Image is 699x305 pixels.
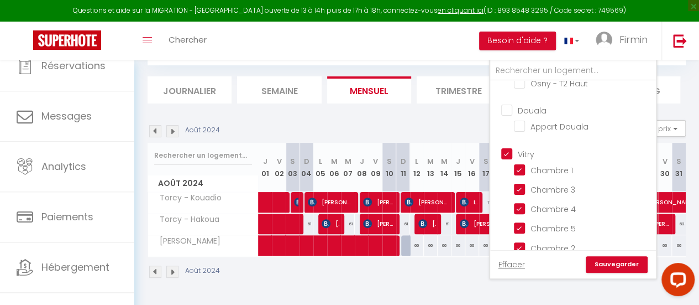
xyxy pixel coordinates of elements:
img: Super Booking [33,30,101,50]
p: Août 2024 [185,266,220,276]
span: [PERSON_NAME] [418,213,436,234]
li: Mensuel [327,76,411,104]
abbr: M [331,156,338,167]
abbr: J [360,156,364,167]
th: 14 [438,143,451,192]
input: Rechercher un logement... [490,61,656,81]
th: 05 [313,143,327,192]
abbr: S [676,156,681,167]
span: Messages [41,109,92,123]
a: Sauvegarder [586,256,648,273]
th: 13 [424,143,438,192]
span: [PERSON_NAME] [363,192,394,213]
img: logout [673,34,687,48]
abbr: V [663,156,668,167]
th: 03 [286,143,299,192]
th: 11 [396,143,410,192]
input: Rechercher un logement... [154,146,252,166]
abbr: V [470,156,475,167]
th: 01 [259,143,272,192]
div: 66 [658,235,672,256]
div: 66 [672,235,686,256]
span: Torcy - Kouadio [150,192,224,204]
span: [PERSON_NAME] [460,213,517,234]
span: Chambre 1 [530,165,573,176]
span: Chercher [169,34,207,45]
img: ... [596,32,612,48]
span: Hébergement [41,260,109,274]
abbr: S [290,156,295,167]
span: Chambre 3 [530,184,575,195]
span: [PERSON_NAME] [404,192,449,213]
abbr: V [276,156,281,167]
abbr: L [415,156,418,167]
span: Lyes Cheurfa [460,192,477,213]
a: en cliquant ici [438,6,483,15]
abbr: V [373,156,378,167]
div: 61 [341,214,355,234]
th: 12 [410,143,424,192]
span: Réservations [41,59,106,73]
div: 61 [438,214,451,234]
th: 07 [341,143,355,192]
abbr: J [263,156,267,167]
li: Trimestre [417,76,501,104]
th: 02 [272,143,286,192]
span: Août 2024 [148,175,258,192]
li: Journalier [148,76,232,104]
p: Août 2024 [185,125,220,136]
div: Filtrer par hébergement [489,57,657,280]
th: 15 [451,143,465,192]
th: 16 [465,143,479,192]
span: [PERSON_NAME] [322,213,339,234]
div: 71 [479,192,493,213]
abbr: S [387,156,392,167]
th: 06 [327,143,341,192]
th: 31 [672,143,686,192]
abbr: M [345,156,351,167]
abbr: J [456,156,460,167]
span: Vitry [518,149,534,160]
th: 08 [355,143,369,192]
span: [PERSON_NAME] [363,213,394,234]
div: 62 [672,214,686,234]
span: Paiements [41,210,93,224]
th: 30 [658,143,672,192]
abbr: L [319,156,322,167]
th: 10 [382,143,396,192]
abbr: D [304,156,309,167]
span: Torcy - Hakoua [150,214,222,226]
span: Firmin [619,33,648,46]
span: [PERSON_NAME] [294,192,298,213]
th: 09 [369,143,382,192]
li: Semaine [237,76,321,104]
th: 04 [299,143,313,192]
button: Besoin d'aide ? [479,32,556,50]
span: [PERSON_NAME] [308,192,352,213]
a: Chercher [160,22,215,60]
div: 61 [396,214,410,234]
abbr: S [483,156,488,167]
th: 17 [479,143,493,192]
abbr: D [400,156,406,167]
a: ... Firmin [587,22,661,60]
iframe: LiveChat chat widget [653,259,699,305]
span: Analytics [41,159,86,173]
abbr: M [441,156,448,167]
a: Effacer [498,259,525,271]
span: [PERSON_NAME] [150,235,223,247]
abbr: M [427,156,434,167]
